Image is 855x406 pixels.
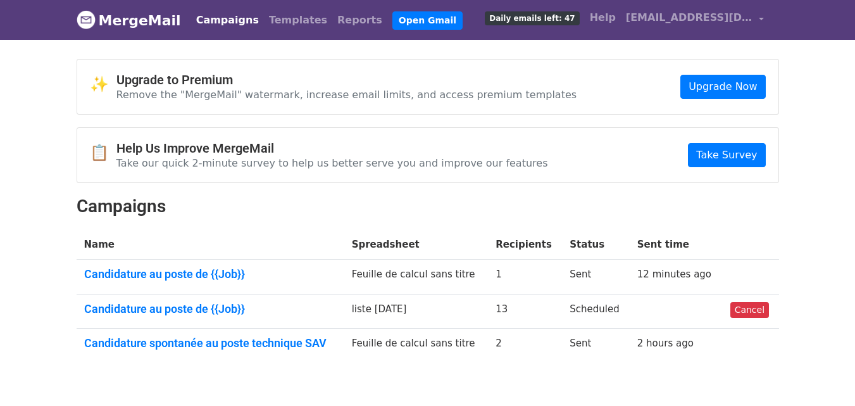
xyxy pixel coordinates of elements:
td: Feuille de calcul sans titre [344,260,489,295]
a: Templates [264,8,332,33]
h4: Upgrade to Premium [116,72,577,87]
a: Take Survey [688,143,765,167]
span: [EMAIL_ADDRESS][DOMAIN_NAME] [626,10,752,25]
th: Spreadsheet [344,230,489,260]
td: Feuille de calcul sans titre [344,329,489,363]
p: Remove the "MergeMail" watermark, increase email limits, and access premium templates [116,88,577,101]
a: Daily emails left: 47 [480,5,584,30]
a: Reports [332,8,387,33]
a: Candidature au poste de {{Job}} [84,267,337,281]
td: Sent [562,260,630,295]
img: MergeMail logo [77,10,96,29]
p: Take our quick 2-minute survey to help us better serve you and improve our features [116,156,548,170]
td: 13 [488,294,562,329]
a: Cancel [730,302,769,318]
a: MergeMail [77,7,181,34]
a: Candidature au poste de {{Job}} [84,302,337,316]
span: ✨ [90,75,116,94]
td: 2 [488,329,562,363]
td: Scheduled [562,294,630,329]
a: Upgrade Now [680,75,765,99]
a: Campaigns [191,8,264,33]
th: Status [562,230,630,260]
a: [EMAIL_ADDRESS][DOMAIN_NAME] [621,5,769,35]
a: 2 hours ago [637,338,694,349]
a: Open Gmail [392,11,463,30]
td: Sent [562,329,630,363]
th: Sent time [630,230,723,260]
span: 📋 [90,144,116,162]
a: Candidature spontanée au poste technique SAV [84,336,337,350]
span: Daily emails left: 47 [485,11,579,25]
a: Help [585,5,621,30]
h2: Campaigns [77,196,779,217]
h4: Help Us Improve MergeMail [116,141,548,156]
th: Name [77,230,344,260]
td: liste [DATE] [344,294,489,329]
td: 1 [488,260,562,295]
th: Recipients [488,230,562,260]
a: 12 minutes ago [637,269,711,280]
